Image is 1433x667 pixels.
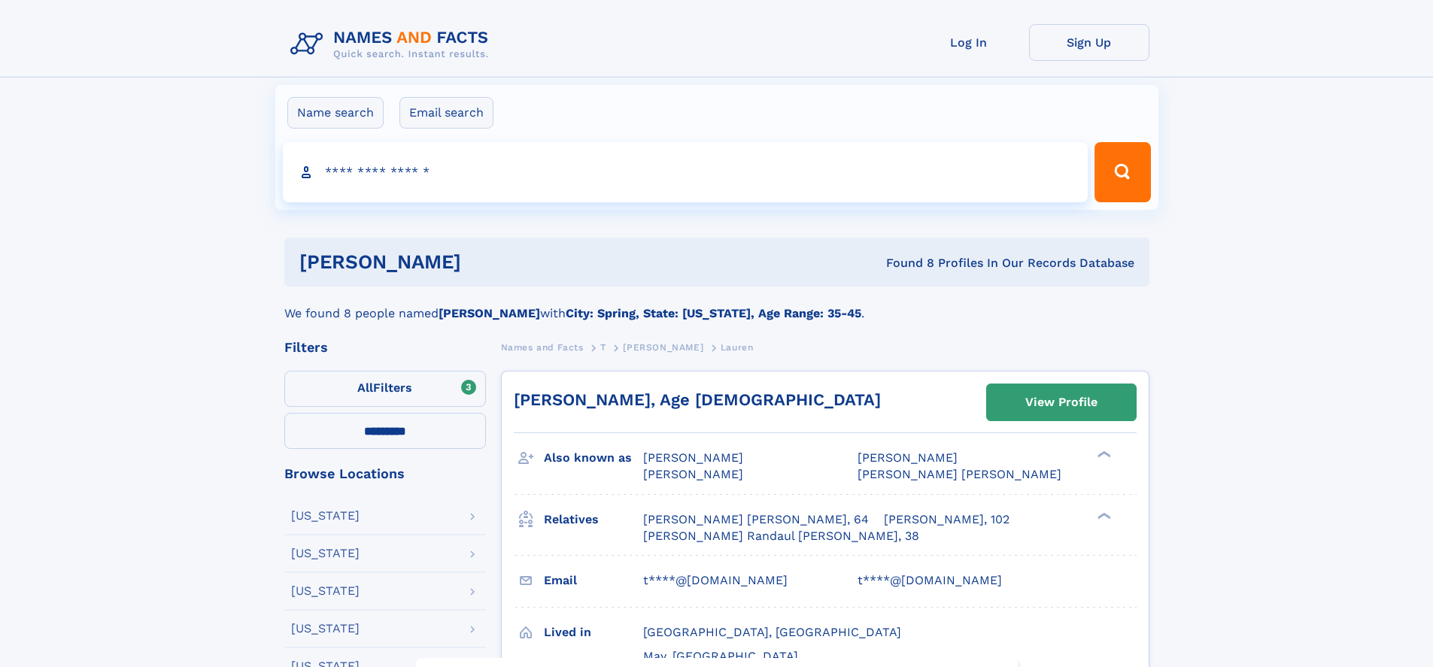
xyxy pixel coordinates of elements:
h1: [PERSON_NAME] [299,253,674,271]
a: [PERSON_NAME], 102 [884,511,1009,528]
b: [PERSON_NAME] [439,306,540,320]
a: [PERSON_NAME] [623,338,703,356]
h3: Relatives [544,507,643,532]
span: T [600,342,606,353]
a: [PERSON_NAME] Randaul [PERSON_NAME], 38 [643,528,919,544]
label: Name search [287,97,384,129]
a: Names and Facts [501,338,584,356]
span: [PERSON_NAME] [643,450,743,465]
span: Lauren [721,342,754,353]
div: [US_STATE] [291,623,360,635]
div: Filters [284,341,486,354]
a: [PERSON_NAME] [PERSON_NAME], 64 [643,511,869,528]
img: Logo Names and Facts [284,24,501,65]
span: All [357,380,373,395]
div: Found 8 Profiles In Our Records Database [673,255,1134,271]
div: [US_STATE] [291,585,360,597]
button: Search Button [1094,142,1150,202]
div: We found 8 people named with . [284,287,1149,323]
a: T [600,338,606,356]
label: Filters [284,371,486,407]
b: City: Spring, State: [US_STATE], Age Range: 35-45 [566,306,861,320]
a: View Profile [987,384,1136,420]
input: search input [283,142,1088,202]
h3: Email [544,568,643,593]
a: [PERSON_NAME], Age [DEMOGRAPHIC_DATA] [514,390,881,409]
h3: Lived in [544,620,643,645]
div: Browse Locations [284,467,486,481]
div: [US_STATE] [291,510,360,522]
span: [PERSON_NAME] [623,342,703,353]
h3: Also known as [544,445,643,471]
span: [PERSON_NAME] [PERSON_NAME] [858,467,1061,481]
span: [PERSON_NAME] [858,450,958,465]
div: ❯ [1094,450,1112,459]
div: [US_STATE] [291,547,360,559]
a: Log In [909,24,1029,61]
a: Sign Up [1029,24,1149,61]
div: ❯ [1094,511,1112,520]
span: [PERSON_NAME] [643,467,743,481]
span: [GEOGRAPHIC_DATA], [GEOGRAPHIC_DATA] [643,625,901,639]
div: View Profile [1025,385,1098,420]
label: Email search [399,97,493,129]
span: May, [GEOGRAPHIC_DATA] [643,649,798,663]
